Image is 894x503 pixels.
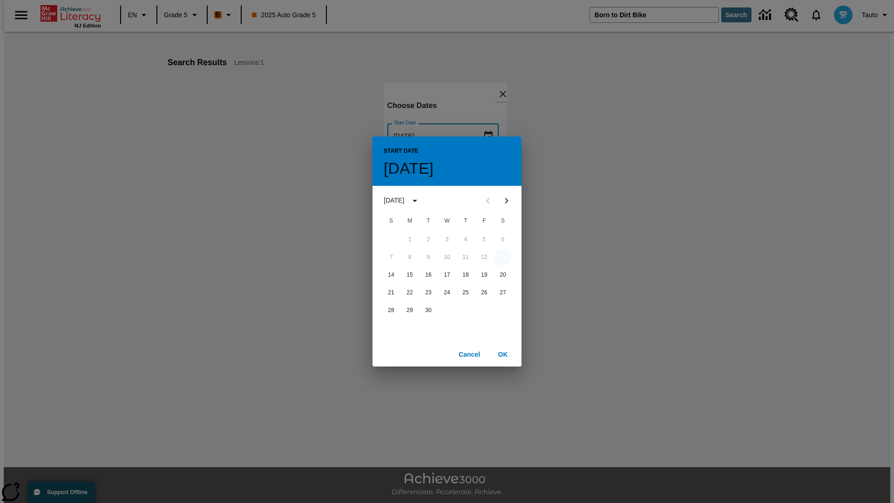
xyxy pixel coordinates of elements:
button: Next month [497,191,516,210]
h4: [DATE] [384,159,433,178]
span: Monday [401,212,418,231]
button: 27 [494,285,511,301]
button: 24 [439,285,455,301]
span: Thursday [457,212,474,231]
span: Tuesday [420,212,437,231]
span: Saturday [494,212,511,231]
button: 25 [457,285,474,301]
button: 28 [383,302,400,319]
button: OK [488,346,518,363]
button: 14 [383,267,400,284]
button: 15 [401,267,418,284]
button: 22 [401,285,418,301]
button: 21 [383,285,400,301]
button: 23 [420,285,437,301]
button: calendar view is open, switch to year view [407,193,423,209]
span: Sunday [383,212,400,231]
button: 29 [401,302,418,319]
button: 13 [494,249,511,266]
button: 16 [420,267,437,284]
span: Start Date [384,144,418,159]
button: 30 [420,302,437,319]
span: Friday [476,212,493,231]
div: [DATE] [384,196,404,205]
span: Wednesday [439,212,455,231]
button: Cancel [454,346,484,363]
button: 20 [494,267,511,284]
button: 19 [476,267,493,284]
button: 26 [476,285,493,301]
button: 17 [439,267,455,284]
button: 18 [457,267,474,284]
